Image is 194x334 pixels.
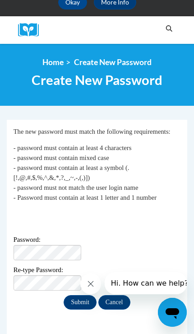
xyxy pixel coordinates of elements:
button: Search [162,23,176,34]
iframe: Button to launch messaging window [158,298,187,327]
span: The new password must match the following requirements: [14,128,171,135]
span: Create New Password [32,72,162,88]
a: Home [42,57,64,67]
input: Submit [64,295,96,310]
span: Create New Password [74,57,152,67]
iframe: Close message [80,273,101,294]
span: Password: [14,235,181,245]
span: - password must contain at least 4 characters - password must contain mixed case - password must ... [14,144,157,201]
span: Re-type Password: [14,265,181,275]
input: Cancel [98,295,130,310]
iframe: Message from company [105,272,187,294]
span: Hi. How can we help? [6,7,84,15]
img: Logo brand [18,23,45,37]
a: Cox Campus [18,23,45,37]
